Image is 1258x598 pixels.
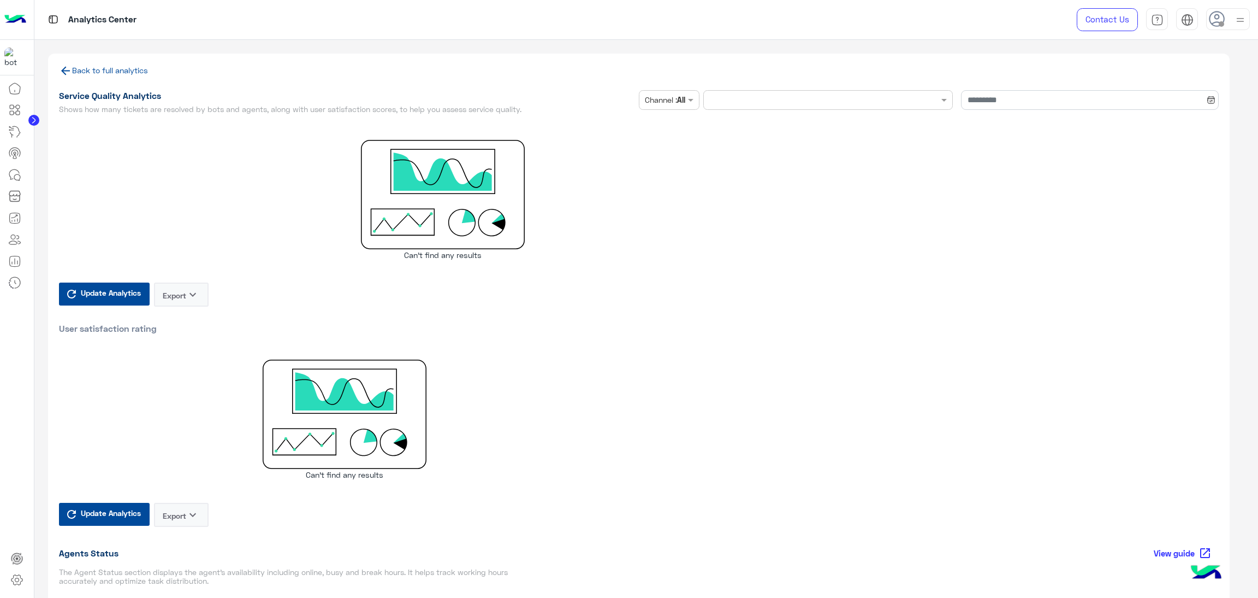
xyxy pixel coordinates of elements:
img: hulul-logo.png [1187,554,1225,593]
button: Update Analytics [59,503,150,526]
h5: Shows how many tickets are resolved by bots and agents, along with user satisfaction scores, to h... [59,105,635,114]
img: profile [1233,13,1247,27]
img: Logo [4,8,26,31]
h1: Agents Status [59,548,118,559]
button: Update Analytics [59,283,150,306]
i: keyboard_arrow_down [186,508,199,521]
a: Contact Us [1077,8,1138,31]
button: Exportkeyboard_arrow_down [154,283,209,307]
button: Exportkeyboard_arrow_down [154,503,209,527]
p: Can’t find any results [59,469,631,480]
h2: User satisfaction rating [59,323,1219,334]
a: View guideopen_in_new [1143,543,1219,564]
h1: Service Quality Analytics [59,90,635,101]
span: View guide [1154,547,1195,560]
img: tab [1151,14,1164,26]
span: Update Analytics [78,506,144,520]
p: Can’t find any results [59,249,827,261]
span: open_in_new [1198,547,1212,560]
p: Analytics Center [68,13,137,27]
img: tab [46,13,60,26]
i: keyboard_arrow_down [186,288,199,301]
img: tab [1181,14,1194,26]
a: Back to full analytics [59,66,148,75]
a: tab [1146,8,1168,31]
img: 1403182699927242 [4,48,24,67]
h5: The Agent Status section displays the agent’s availability including online, busy and break hours... [59,568,542,585]
span: Update Analytics [78,285,144,300]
